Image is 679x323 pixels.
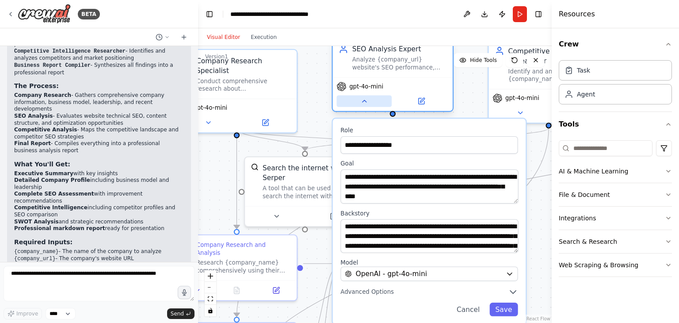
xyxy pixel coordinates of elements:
[263,163,359,183] div: Search the internet with Serper
[202,32,245,42] button: Visual Editor
[14,113,53,119] strong: SEO Analysis
[340,160,518,168] label: Goal
[14,177,90,183] strong: Detailed Company Profile
[177,32,191,42] button: Start a new chat
[14,170,73,177] strong: Executive Summary
[505,94,539,102] span: gpt-4o-mini
[14,127,77,133] strong: Competitive Analysis
[577,66,590,75] div: Task
[14,92,184,113] li: - Gathers comprehensive company information, business model, leadership, and recent developments
[196,56,291,75] div: Company Research Specialist
[205,305,216,316] button: toggle interactivity
[14,248,184,256] li: - The name of the company to analyze
[470,57,497,64] span: Hide Tools
[559,207,672,230] button: Integrations
[14,140,51,146] strong: Final Report
[577,90,595,99] div: Agent
[245,32,282,42] button: Execution
[152,32,173,42] button: Switch to previous chat
[352,44,447,54] div: SEO Analysis Expert
[193,104,227,112] span: gpt-4o-mini
[205,270,216,282] button: zoom in
[14,113,184,127] li: - Evaluates website technical SEO, content structure, and optimization opportunities
[559,254,672,277] button: Web Scraping & Browsing
[532,8,545,20] button: Hide right sidebar
[508,68,603,83] div: Identify and analyze {company_name}'s main competitors, their market positioning, SEO strategies,...
[489,303,518,316] button: Save
[349,83,383,91] span: gpt-4o-mini
[244,156,366,227] div: SerperDevToolSearch the internet with SerperA tool that can be used to search the internet with a...
[14,170,184,177] li: with key insights
[14,204,88,211] strong: Competitive Intelligence
[251,163,259,171] img: SerperDevTool
[14,92,71,98] strong: Company Research
[232,128,241,229] g: Edge from 54e6140e-c139-4e28-8627-98b44717875a to 40ffd72d-e573-4687-ba2b-f332fb9d392f
[205,270,216,316] div: React Flow controls
[488,39,610,124] div: Competitive Intelligence ResearcherIdentify and analyze {company_name}'s main competitors, their ...
[178,286,191,299] button: Click to speak your automation idea
[559,183,672,206] button: File & Document
[203,8,216,20] button: Hide left sidebar
[306,211,361,222] button: Open in side panel
[340,127,518,135] label: Role
[78,9,100,19] div: BETA
[230,10,330,19] nav: breadcrumb
[303,259,341,269] g: Edge from 40ffd72d-e573-4687-ba2b-f332fb9d392f to 5ae53211-7e38-4a4d-889a-7f1ddd18db80
[238,117,293,128] button: Open in side panel
[14,82,59,89] strong: The Process:
[205,293,216,305] button: fit view
[14,255,184,263] li: - The company's website URL
[216,285,257,296] button: No output available
[259,285,293,296] button: Open in side panel
[14,238,72,246] strong: Required Inputs:
[356,269,427,279] span: OpenAI - gpt-4o-mini
[14,249,59,255] code: {company_name}
[14,191,184,204] li: with improvement recommendations
[205,282,216,293] button: zoom out
[352,56,447,71] div: Analyze {company_url} website's SEO performance, technical structure, content optimization, and p...
[451,303,486,316] button: Cancel
[14,140,184,154] li: - Compiles everything into a professional business analysis report
[14,204,184,218] li: including competitor profiles and SEO comparison
[332,39,454,114] div: SEO Analysis ExpertAnalyze {company_url} website's SEO performance, technical structure, content ...
[340,287,518,297] button: Advanced Options
[559,230,672,253] button: Search & Research
[454,53,502,67] button: Hide Tools
[16,310,38,317] span: Improve
[14,48,184,62] li: - Identifies and analyzes competitors and market positioning
[340,267,518,281] button: OpenAI - gpt-4o-mini
[300,128,553,151] g: Edge from f4e9400a-1ddd-4d0b-a068-e00623cc3804 to ed532a27-9668-4db5-b587-10a57c0d594b
[340,288,394,296] span: Advanced Options
[526,316,550,321] a: React Flow attribution
[14,62,184,76] li: - Synthesizes all findings into a professional report
[14,219,184,226] li: and strategic recommendations
[14,219,59,225] strong: SWOT Analysis
[559,57,672,112] div: Crew
[559,32,672,57] button: Crew
[340,259,518,267] label: Model
[205,53,228,60] div: Version 1
[14,127,184,140] li: - Maps the competitive landscape and competitor SEO strategies
[196,259,291,274] div: Research {company_name} comprehensively using their website {company_url} and internet sources. G...
[4,308,42,319] button: Improve
[14,225,184,232] li: ready for presentation
[559,160,672,183] button: AI & Machine Learning
[167,308,195,319] button: Send
[196,241,291,257] div: Company Research and Analysis
[176,49,298,134] div: Company Research SpecialistConduct comprehensive research about {company_name} using their websit...
[559,137,672,284] div: Tools
[14,177,184,191] li: including business model and leadership
[394,95,449,107] button: Open in side panel
[18,4,71,24] img: Logo
[263,185,359,200] div: A tool that can be used to search the internet with a search_query. Supports different search typ...
[171,310,184,317] span: Send
[196,77,291,93] div: Conduct comprehensive research about {company_name} using their website {company_url} and interne...
[14,161,70,168] strong: What You'll Get:
[14,62,91,69] code: Business Report Compiler
[340,209,518,217] label: Backstory
[176,235,298,301] div: Company Research and AnalysisResearch {company_name} comprehensively using their website {company...
[559,112,672,137] button: Tools
[14,191,94,197] strong: Complete SEO Assessment
[508,46,603,65] div: Competitive Intelligence Researcher
[559,9,595,19] h4: Resources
